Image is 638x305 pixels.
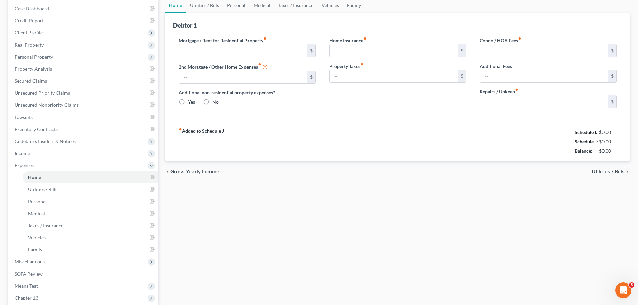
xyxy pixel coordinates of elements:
a: Vehicles [23,232,158,244]
a: SOFA Review [9,268,158,280]
a: Utilities / Bills [23,183,158,196]
span: Utilities / Bills [28,186,57,192]
span: Personal [28,199,47,204]
input: -- [179,44,307,57]
a: Property Analysis [9,63,158,75]
label: 2nd Mortgage / Other Home Expenses [179,63,268,71]
label: Mortgage / Rent for Residential Property [179,37,267,44]
input: -- [330,44,458,57]
div: $ [608,95,616,108]
a: Medical [23,208,158,220]
span: Gross Yearly Income [170,169,219,174]
div: $0.00 [599,138,617,145]
i: fiber_manual_record [258,63,261,66]
a: Unsecured Nonpriority Claims [9,99,158,111]
label: No [212,99,219,105]
a: Executory Contracts [9,123,158,135]
input: -- [480,70,608,83]
a: Lawsuits [9,111,158,123]
input: -- [480,95,608,108]
strong: Schedule J: [575,139,598,144]
span: Income [15,150,30,156]
div: $ [307,44,315,57]
i: fiber_manual_record [515,88,518,91]
label: Property Taxes [329,63,364,70]
span: Client Profile [15,30,43,35]
span: Means Test [15,283,38,289]
label: Condo / HOA Fees [480,37,521,44]
div: $0.00 [599,129,617,136]
div: $ [307,71,315,84]
span: Chapter 13 [15,295,38,301]
i: fiber_manual_record [360,63,364,66]
span: SOFA Review [15,271,43,277]
a: Home [23,171,158,183]
div: Debtor 1 [173,21,197,29]
i: chevron_right [625,169,630,174]
div: $0.00 [599,148,617,154]
span: Credit Report [15,18,44,23]
input: -- [179,71,307,84]
a: Secured Claims [9,75,158,87]
i: fiber_manual_record [518,37,521,40]
div: $ [458,44,466,57]
a: Family [23,244,158,256]
span: Codebtors Insiders & Notices [15,138,76,144]
span: Utilities / Bills [592,169,625,174]
strong: Balance: [575,148,592,154]
div: $ [458,70,466,83]
strong: Added to Schedule J [179,128,224,156]
span: Property Analysis [15,66,52,72]
strong: Schedule I: [575,129,597,135]
input: -- [330,70,458,83]
span: Real Property [15,42,44,48]
span: Family [28,247,42,252]
span: Case Dashboard [15,6,49,11]
i: fiber_manual_record [179,128,182,131]
i: chevron_left [165,169,170,174]
span: Unsecured Nonpriority Claims [15,102,79,108]
input: -- [480,44,608,57]
span: Taxes / Insurance [28,223,63,228]
span: Expenses [15,162,34,168]
span: Executory Contracts [15,126,58,132]
label: Additional non-residential property expenses? [179,89,315,96]
a: Personal [23,196,158,208]
i: fiber_manual_record [363,37,367,40]
label: Home Insurance [329,37,367,44]
button: chevron_left Gross Yearly Income [165,169,219,174]
span: Home [28,174,41,180]
a: Case Dashboard [9,3,158,15]
span: Secured Claims [15,78,47,84]
span: 5 [629,282,634,288]
label: Yes [188,99,195,105]
a: Unsecured Priority Claims [9,87,158,99]
span: Lawsuits [15,114,33,120]
div: $ [608,70,616,83]
span: Vehicles [28,235,46,240]
a: Taxes / Insurance [23,220,158,232]
iframe: Intercom live chat [615,282,631,298]
div: $ [608,44,616,57]
a: Credit Report [9,15,158,27]
i: fiber_manual_record [263,37,267,40]
span: Miscellaneous [15,259,45,264]
span: Unsecured Priority Claims [15,90,70,96]
label: Additional Fees [480,63,512,70]
button: Utilities / Bills chevron_right [592,169,630,174]
span: Personal Property [15,54,53,60]
span: Medical [28,211,45,216]
label: Repairs / Upkeep [480,88,518,95]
